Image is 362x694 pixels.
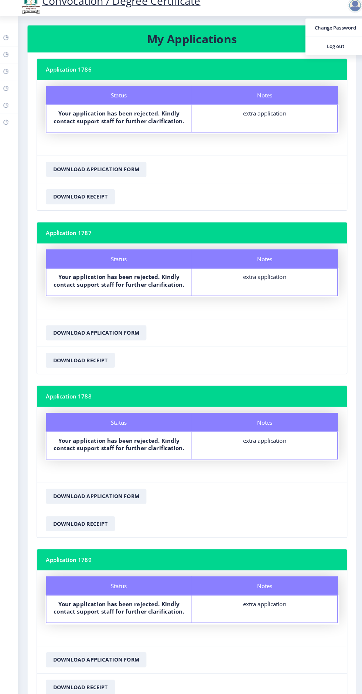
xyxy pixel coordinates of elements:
[56,441,184,456] b: Your application has been rejected. Kindly contact support staff for further clarification.
[48,492,147,507] button: Download Application Form
[48,578,191,597] div: Status
[48,171,147,186] button: Download Application Form
[39,552,344,572] nb-card-header: Application 1789
[48,653,147,667] button: Download Application Form
[48,332,147,346] button: Download Application Form
[48,359,116,373] button: Download Receipt
[303,31,362,48] a: Change Password
[56,601,184,616] b: Your application has been rejected. Kindly contact support staff for further clarification.
[39,43,344,58] h3: My Applications
[191,97,335,115] div: Notes
[22,1,44,27] img: logo
[39,70,344,91] nb-card-header: Application 1786
[191,257,335,276] div: Notes
[39,391,344,412] nb-card-header: Application 1788
[198,280,327,288] div: extra application
[39,231,344,251] nb-card-header: Application 1787
[48,519,116,534] button: Download Receipt
[309,53,356,62] span: Log out
[198,120,327,127] div: extra application
[191,578,335,597] div: Notes
[309,35,356,44] span: Change Password
[48,198,116,213] button: Download Receipt
[48,418,191,436] div: Status
[303,49,362,66] a: Log out
[22,6,200,20] a: Convocation / Degree Certificate
[198,601,327,609] div: extra application
[191,418,335,436] div: Notes
[48,97,191,115] div: Status
[198,441,327,448] div: extra application
[56,280,184,295] b: Your application has been rejected. Kindly contact support staff for further clarification.
[48,257,191,276] div: Status
[56,120,184,135] b: Your application has been rejected. Kindly contact support staff for further clarification.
